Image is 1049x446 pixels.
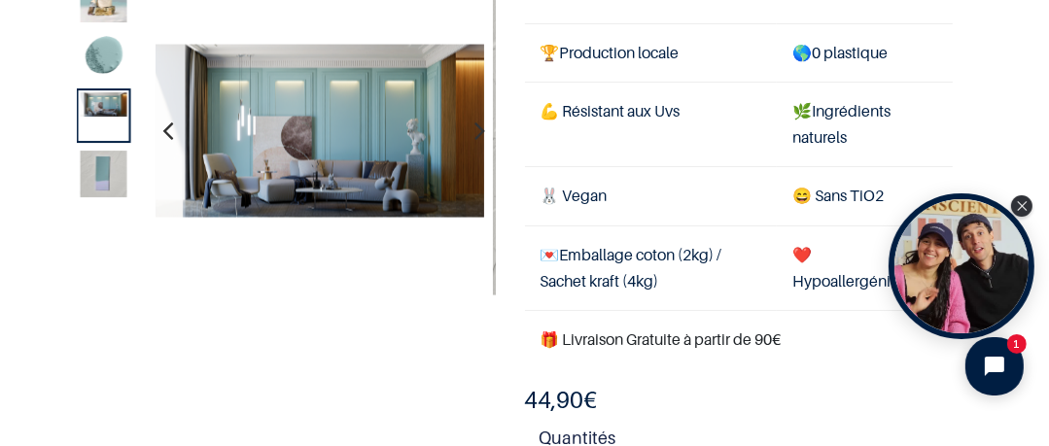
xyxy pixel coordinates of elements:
span: 🌿 [792,101,812,120]
img: Product image [81,92,127,117]
span: 🐰 Vegan [541,186,608,205]
img: Product image [156,45,485,219]
img: Product image [81,34,127,81]
span: 💪 Résistant aux Uvs [541,101,681,120]
div: Open Tolstoy [889,193,1034,339]
img: Product image [81,151,127,197]
td: 0 plastique [777,23,953,82]
div: Close Tolstoy widget [1011,195,1032,217]
div: Tolstoy bubble widget [889,193,1034,339]
td: ❤️Hypoallergénique [777,225,953,310]
div: Open Tolstoy widget [889,193,1034,339]
span: 🏆 [541,43,560,62]
td: ans TiO2 [777,167,953,225]
span: 🌎 [792,43,812,62]
span: 😄 S [792,186,823,205]
span: 44,90 [525,386,584,414]
td: Ingrédients naturels [777,83,953,167]
span: 💌 [541,245,560,264]
b: € [525,386,598,414]
iframe: Tidio Chat [949,321,1040,412]
td: Emballage coton (2kg) / Sachet kraft (4kg) [525,225,778,310]
td: Production locale [525,23,778,82]
font: 🎁 Livraison Gratuite à partir de 90€ [541,329,782,349]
